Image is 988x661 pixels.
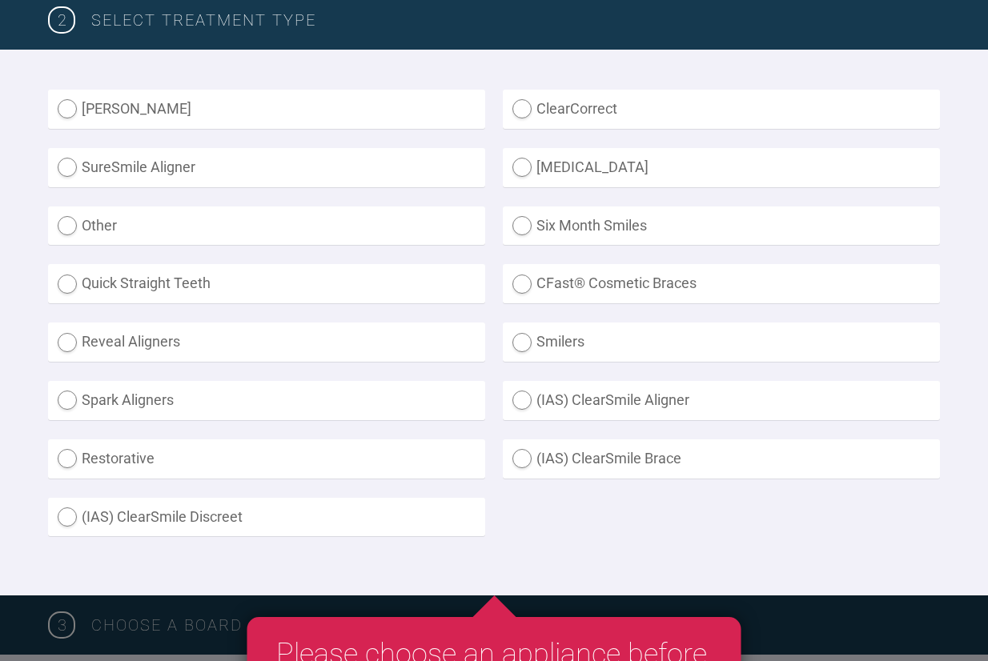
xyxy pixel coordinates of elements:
[503,206,940,246] label: Six Month Smiles
[48,381,485,420] label: Spark Aligners
[48,90,485,129] label: [PERSON_NAME]
[503,322,940,362] label: Smilers
[48,148,485,187] label: SureSmile Aligner
[48,6,75,34] span: 2
[503,381,940,420] label: (IAS) ClearSmile Aligner
[503,148,940,187] label: [MEDICAL_DATA]
[48,206,485,246] label: Other
[503,264,940,303] label: CFast® Cosmetic Braces
[48,498,485,537] label: (IAS) ClearSmile Discreet
[48,322,485,362] label: Reveal Aligners
[48,439,485,479] label: Restorative
[48,264,485,303] label: Quick Straight Teeth
[91,7,940,33] h3: SELECT TREATMENT TYPE
[503,439,940,479] label: (IAS) ClearSmile Brace
[503,90,940,129] label: ClearCorrect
